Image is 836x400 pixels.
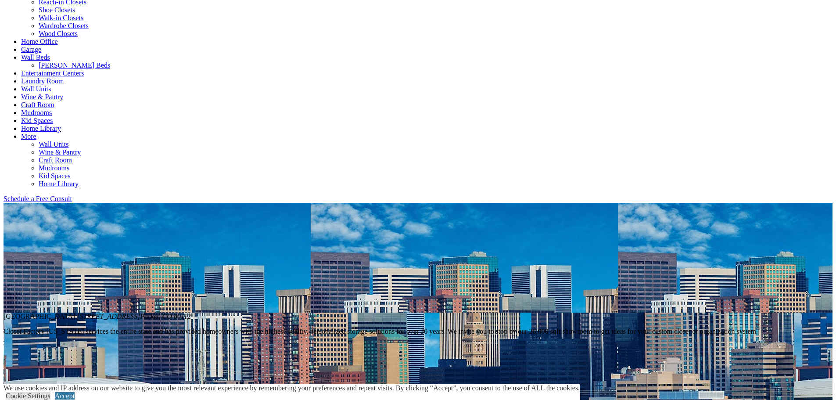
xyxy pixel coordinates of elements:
[21,133,36,140] a: More menu text will display only on big screen
[39,172,70,180] a: Kid Spaces
[39,14,83,22] a: Walk-in Closets
[21,93,63,101] a: Wine & Pantry
[140,313,191,320] span: Parker, CO 80112
[21,38,58,45] a: Home Office
[4,328,832,335] p: Closet Factory [US_STATE] services the entire state and has provided homeowners with the highest-...
[77,313,191,320] em: [STREET_ADDRESS]
[6,392,50,400] a: Cookie Settings
[39,6,75,14] a: Shoe Closets
[21,117,53,124] a: Kid Spaces
[39,180,79,187] a: Home Library
[55,392,75,400] a: Accept
[21,69,84,77] a: Entertainment Centers
[39,156,72,164] a: Craft Room
[39,148,81,156] a: Wine & Pantry
[21,46,41,53] a: Garage
[4,313,75,320] span: [GEOGRAPHIC_DATA]
[21,109,52,116] a: Mudrooms
[21,85,51,93] a: Wall Units
[21,125,61,132] a: Home Library
[4,384,580,392] div: We use cookies and IP address on our website to give you the most relevant experience by remember...
[39,61,110,69] a: [PERSON_NAME] Beds
[21,101,54,108] a: Craft Room
[21,54,50,61] a: Wall Beds
[4,195,72,202] a: Schedule a Free Consult (opens a dropdown menu)
[39,141,68,148] a: Wall Units
[39,22,89,29] a: Wardrobe Closets
[21,77,64,85] a: Laundry Room
[39,164,69,172] a: Mudrooms
[39,30,78,37] a: Wood Closets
